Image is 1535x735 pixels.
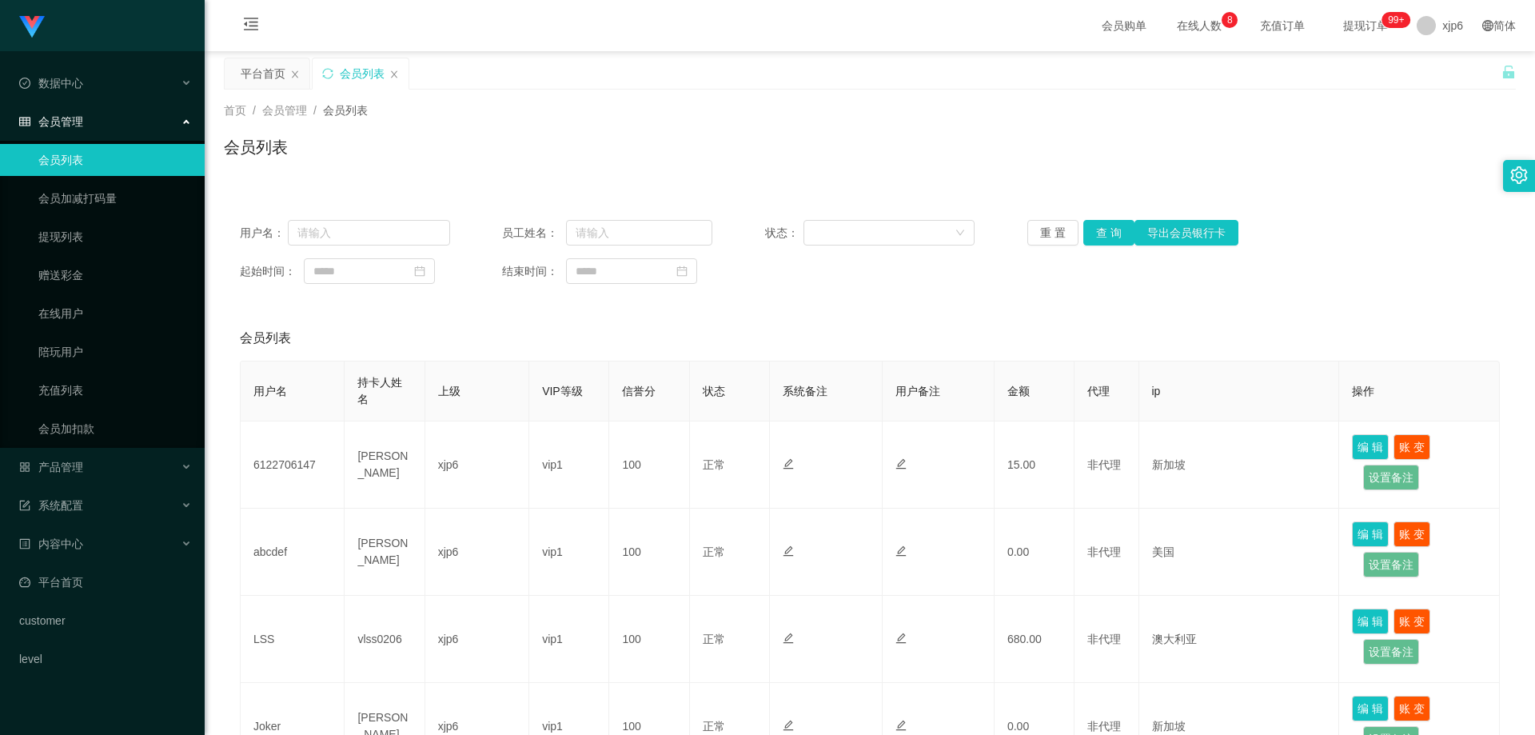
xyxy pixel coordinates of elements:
span: 首页 [224,104,246,117]
span: 正常 [703,458,725,471]
span: 非代理 [1087,545,1121,558]
td: 100 [609,509,689,596]
a: 在线用户 [38,298,192,330]
i: 图标: sync [322,68,333,79]
button: 账 变 [1393,434,1430,460]
span: 非代理 [1087,458,1121,471]
i: 图标: edit [895,633,907,644]
button: 账 变 [1393,521,1430,547]
span: 起始时间： [240,263,304,280]
td: 澳大利亚 [1139,596,1340,683]
i: 图标: edit [783,633,794,644]
td: vlss0206 [345,596,425,683]
img: logo.9652507e.png [19,16,45,38]
i: 图标: appstore-o [19,461,30,473]
td: 100 [609,421,689,509]
td: 0.00 [995,509,1074,596]
span: 代理 [1087,385,1110,397]
i: 图标: close [389,70,399,79]
span: 状态： [765,225,804,242]
a: 会员加减打码量 [38,182,192,214]
i: 图标: table [19,116,30,127]
a: 充值列表 [38,374,192,406]
td: abcdef [241,509,345,596]
span: ip [1152,385,1161,397]
button: 设置备注 [1363,465,1419,490]
span: VIP等级 [542,385,583,397]
span: 内容中心 [19,537,83,550]
button: 查 询 [1083,220,1134,246]
span: 结束时间： [502,263,566,280]
button: 账 变 [1393,696,1430,721]
div: 会员列表 [340,58,385,89]
a: 图标: dashboard平台首页 [19,566,192,598]
h1: 会员列表 [224,135,288,159]
span: 状态 [703,385,725,397]
span: / [313,104,317,117]
td: LSS [241,596,345,683]
i: 图标: edit [783,545,794,557]
span: 在线人数 [1169,20,1230,31]
span: 正常 [703,545,725,558]
span: 非代理 [1087,720,1121,733]
p: 8 [1227,12,1233,28]
button: 编 辑 [1352,521,1389,547]
span: 会员管理 [262,104,307,117]
td: vip1 [529,509,609,596]
sup: 252 [1381,12,1410,28]
i: 图标: edit [783,720,794,731]
button: 账 变 [1393,609,1430,634]
td: xjp6 [425,421,529,509]
i: 图标: global [1482,20,1493,31]
span: 会员管理 [19,115,83,128]
span: 员工姓名： [502,225,566,242]
i: 图标: close [290,70,300,79]
span: 用户备注 [895,385,940,397]
span: 会员列表 [240,329,291,348]
td: 680.00 [995,596,1074,683]
span: 数据中心 [19,77,83,90]
span: 持卡人姓名 [357,376,402,405]
button: 设置备注 [1363,552,1419,577]
span: 用户名： [240,225,288,242]
span: 上级 [438,385,460,397]
td: [PERSON_NAME] [345,421,425,509]
span: 系统配置 [19,499,83,512]
button: 编 辑 [1352,609,1389,634]
span: 非代理 [1087,633,1121,645]
input: 请输入 [566,220,712,246]
i: 图标: calendar [414,266,425,277]
a: 赠送彩金 [38,259,192,291]
i: 图标: unlock [1501,65,1516,79]
i: 图标: menu-fold [224,1,278,52]
td: xjp6 [425,596,529,683]
td: 15.00 [995,421,1074,509]
td: vip1 [529,596,609,683]
a: level [19,643,192,675]
i: 图标: setting [1510,166,1528,184]
span: 操作 [1352,385,1374,397]
a: customer [19,605,192,637]
span: 信誉分 [622,385,656,397]
span: / [253,104,256,117]
span: 正常 [703,720,725,733]
i: 图标: calendar [676,266,688,277]
span: 充值订单 [1252,20,1313,31]
span: 会员列表 [323,104,368,117]
a: 会员列表 [38,144,192,176]
i: 图标: edit [895,720,907,731]
a: 会员加扣款 [38,413,192,445]
td: 新加坡 [1139,421,1340,509]
td: vip1 [529,421,609,509]
sup: 8 [1222,12,1238,28]
td: 美国 [1139,509,1340,596]
i: 图标: edit [895,458,907,469]
input: 请输入 [288,220,450,246]
button: 重 置 [1027,220,1078,246]
span: 提现订单 [1335,20,1396,31]
span: 金额 [1007,385,1030,397]
i: 图标: form [19,500,30,511]
i: 图标: edit [783,458,794,469]
i: 图标: down [955,228,965,239]
span: 产品管理 [19,461,83,473]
